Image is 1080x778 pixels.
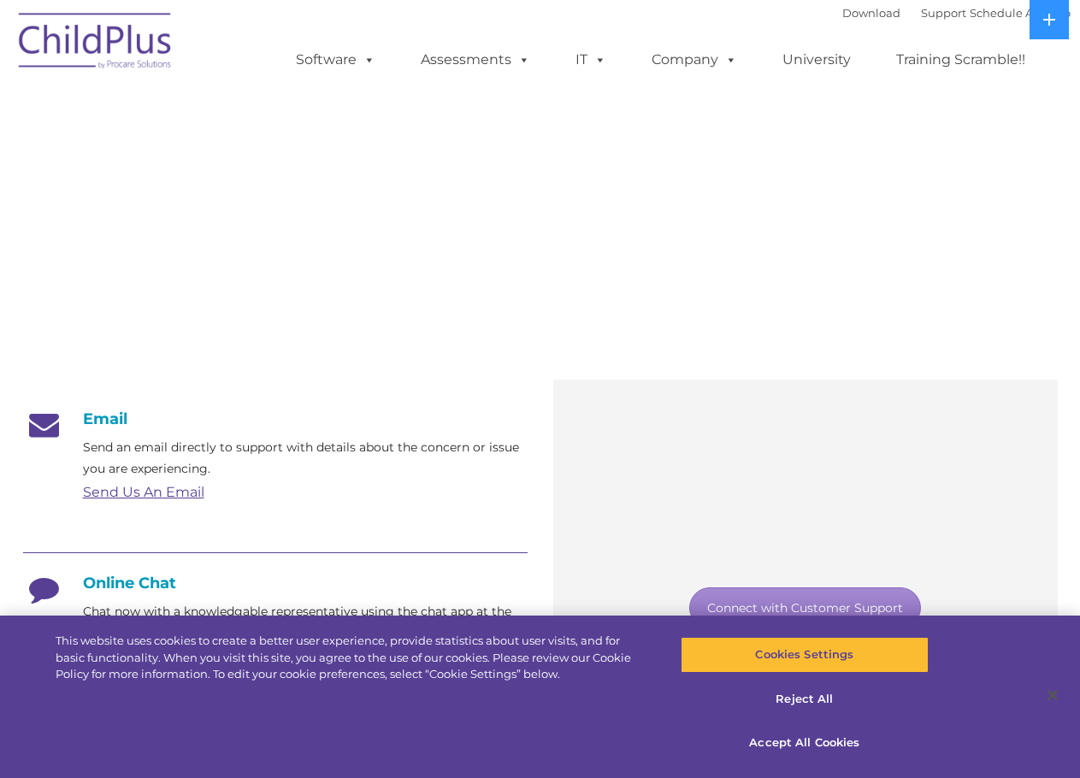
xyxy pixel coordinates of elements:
[83,601,528,644] p: Chat now with a knowledgable representative using the chat app at the bottom right.
[279,43,392,77] a: Software
[879,43,1042,77] a: Training Scramble!!
[634,43,754,77] a: Company
[842,6,900,20] a: Download
[558,43,623,77] a: IT
[681,681,930,717] button: Reject All
[83,437,528,480] p: Send an email directly to support with details about the concern or issue you are experiencing.
[23,574,528,592] h4: Online Chat
[404,43,547,77] a: Assessments
[842,6,1071,20] font: |
[765,43,868,77] a: University
[23,410,528,428] h4: Email
[56,633,648,683] div: This website uses cookies to create a better user experience, provide statistics about user visit...
[1034,676,1071,714] button: Close
[689,587,921,628] a: Connect with Customer Support
[921,6,966,20] a: Support
[83,484,204,500] a: Send Us An Email
[970,6,1071,20] a: Schedule A Demo
[10,1,181,86] img: ChildPlus by Procare Solutions
[681,725,930,761] button: Accept All Cookies
[681,637,930,673] button: Cookies Settings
